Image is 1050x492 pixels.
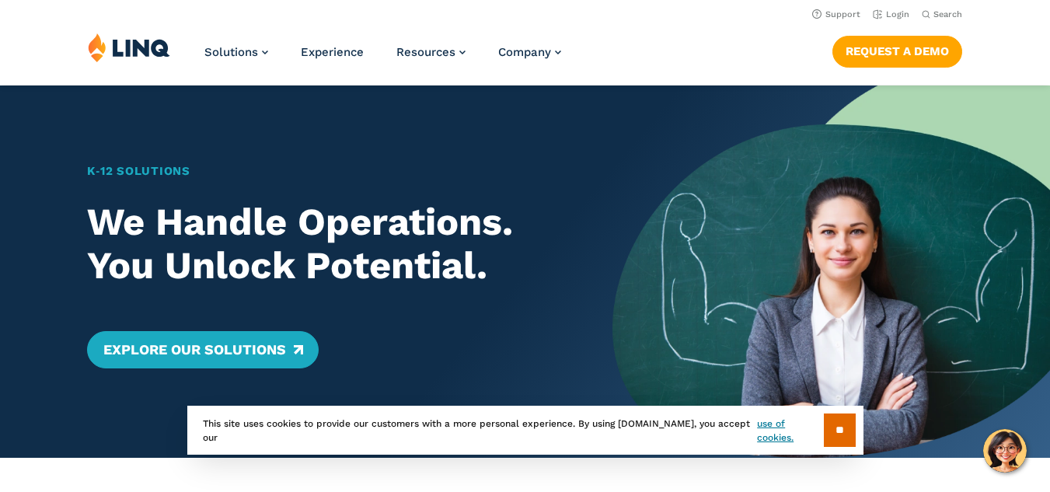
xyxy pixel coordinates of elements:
[498,45,561,59] a: Company
[204,45,258,59] span: Solutions
[498,45,551,59] span: Company
[204,33,561,84] nav: Primary Navigation
[983,429,1027,473] button: Hello, have a question? Let’s chat.
[87,331,318,368] a: Explore Our Solutions
[301,45,364,59] a: Experience
[922,9,962,20] button: Open Search Bar
[832,36,962,67] a: Request a Demo
[187,406,863,455] div: This site uses cookies to provide our customers with a more personal experience. By using [DOMAIN...
[812,9,860,19] a: Support
[757,417,823,445] a: use of cookies.
[873,9,909,19] a: Login
[832,33,962,67] nav: Button Navigation
[612,85,1050,458] img: Home Banner
[87,201,569,288] h2: We Handle Operations. You Unlock Potential.
[204,45,268,59] a: Solutions
[396,45,455,59] span: Resources
[396,45,466,59] a: Resources
[933,9,962,19] span: Search
[87,162,569,180] h1: K‑12 Solutions
[88,33,170,62] img: LINQ | K‑12 Software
